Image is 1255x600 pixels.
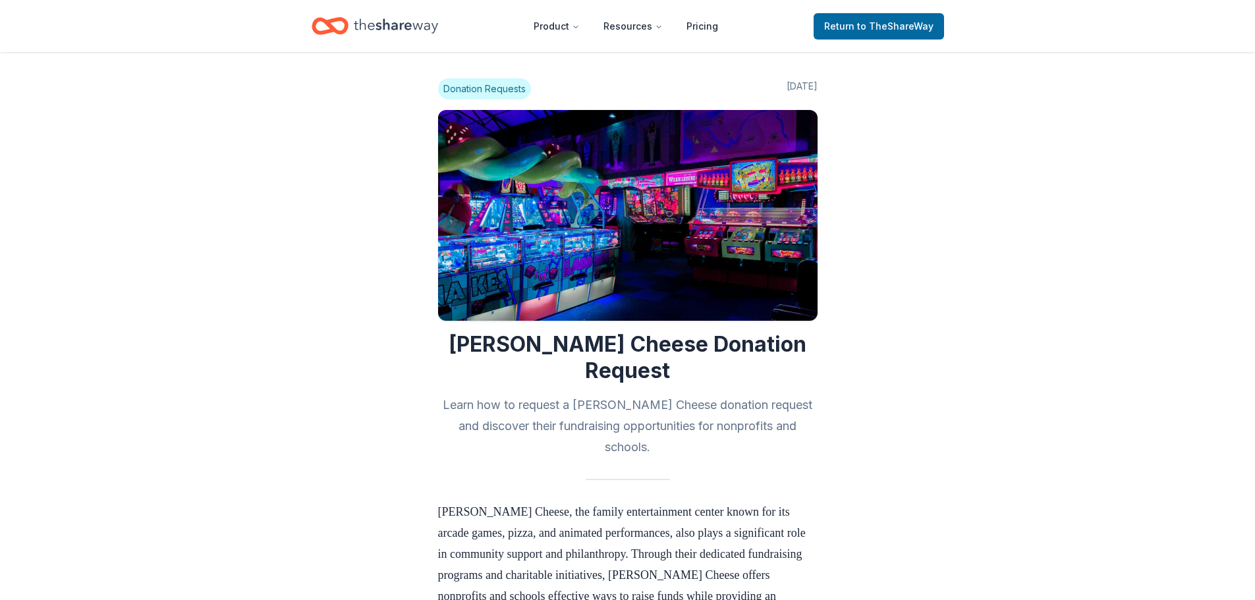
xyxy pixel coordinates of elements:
[593,13,673,40] button: Resources
[438,331,818,384] h1: [PERSON_NAME] Cheese Donation Request
[814,13,944,40] a: Returnto TheShareWay
[787,78,818,99] span: [DATE]
[523,13,590,40] button: Product
[824,18,934,34] span: Return
[523,11,729,41] nav: Main
[438,110,818,321] img: Image for Chuck E. Cheese Donation Request
[438,78,531,99] span: Donation Requests
[857,20,934,32] span: to TheShareWay
[438,395,818,458] h2: Learn how to request a [PERSON_NAME] Cheese donation request and discover their fundraising oppor...
[312,11,438,41] a: Home
[676,13,729,40] a: Pricing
